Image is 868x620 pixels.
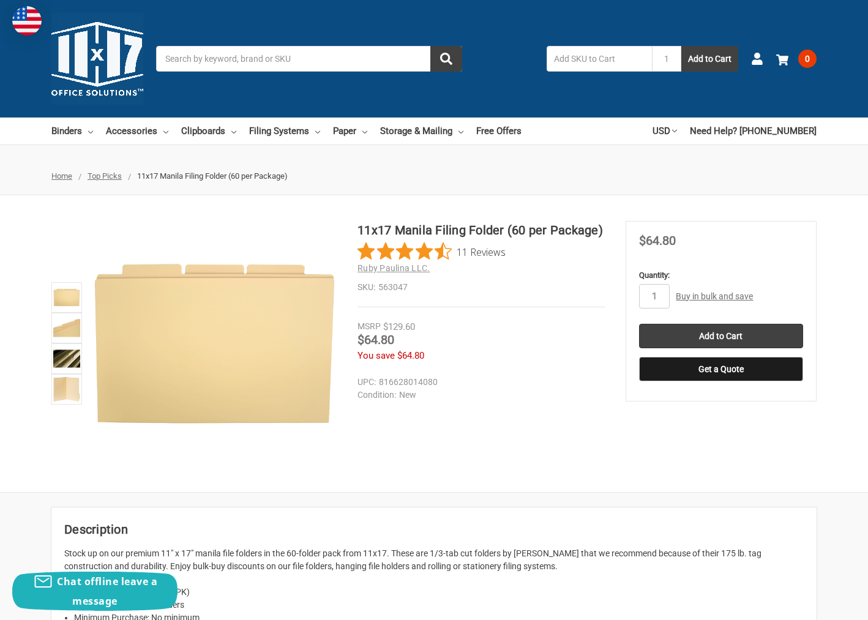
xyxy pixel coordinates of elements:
span: 0 [798,50,817,68]
a: Binders [51,118,93,144]
span: You save [357,350,395,361]
div: MSRP [357,320,381,333]
img: 11x17 Manila Filing Folder (60 per Package) [53,284,80,311]
input: Add SKU to Cart [547,46,652,72]
dt: SKU: [357,281,375,294]
label: Quantity: [639,269,804,282]
a: Paper [333,118,367,144]
p: Stock up on our premium 11" x 17" manila file folders in the 60-folder pack from 11x17. These are... [64,547,804,573]
iframe: Google Customer Reviews [767,587,868,620]
button: Chat offline leave a message [12,572,178,611]
a: Clipboards [181,118,236,144]
img: 11x17 Manila Filing Folder (60 per Package) [92,221,337,466]
h2: Description [64,520,804,539]
li: Unit of Measure: Package (PK) [74,586,804,599]
span: $64.80 [639,233,676,248]
a: Need Help? [PHONE_NUMBER] [690,118,817,144]
img: 11x17 Manila Filing Folder (60 per Package) [53,376,80,403]
span: $64.80 [357,332,394,347]
img: 11”x17” Filing Folders (563047) Manila [53,345,80,372]
li: Package Includes: 60 Folders [74,599,804,611]
a: Storage & Mailing [380,118,463,144]
a: Filing Systems [249,118,320,144]
button: Add to Cart [681,46,738,72]
dt: Condition: [357,389,396,402]
a: Home [51,171,72,181]
input: Search by keyword, brand or SKU [156,46,462,72]
button: Get a Quote [639,357,804,381]
span: 11 Reviews [457,242,506,261]
dd: New [357,389,600,402]
a: Ruby Paulina LLC. [357,263,430,273]
a: Accessories [106,118,168,144]
a: Free Offers [476,118,522,144]
button: Rated 4.6 out of 5 stars from 11 reviews. Jump to reviews. [357,242,506,261]
a: USD [653,118,677,144]
dd: 563047 [357,281,605,294]
img: 11x17 Manila Filing Folder (60 per Package) [53,315,80,342]
a: Buy in bulk and save [676,291,753,301]
span: $129.60 [383,321,415,332]
span: Chat offline leave a message [57,575,157,608]
span: 11x17 Manila Filing Folder (60 per Package) [137,171,288,181]
dd: 816628014080 [357,376,600,389]
a: 0 [776,43,817,75]
input: Add to Cart [639,324,804,348]
a: Top Picks [88,171,122,181]
h1: 11x17 Manila Filing Folder (60 per Package) [357,221,605,239]
span: $64.80 [397,350,424,361]
img: duty and tax information for United States [12,6,42,35]
dt: UPC: [357,376,376,389]
img: 11x17.com [51,13,143,105]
